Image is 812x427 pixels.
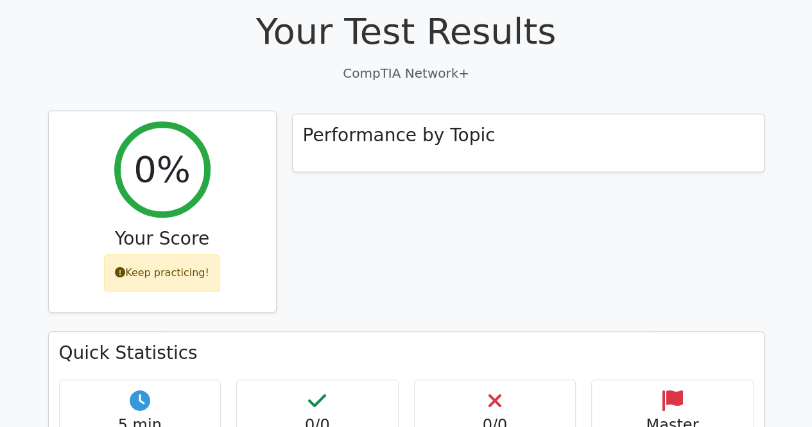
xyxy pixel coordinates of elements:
[104,254,220,292] div: Keep practicing!
[59,228,266,250] h3: Your Score
[48,64,764,83] p: CompTIA Network+
[59,342,754,364] h3: Quick Statistics
[48,10,764,53] h1: Your Test Results
[134,148,191,191] h2: 0%
[303,125,496,146] h3: Performance by Topic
